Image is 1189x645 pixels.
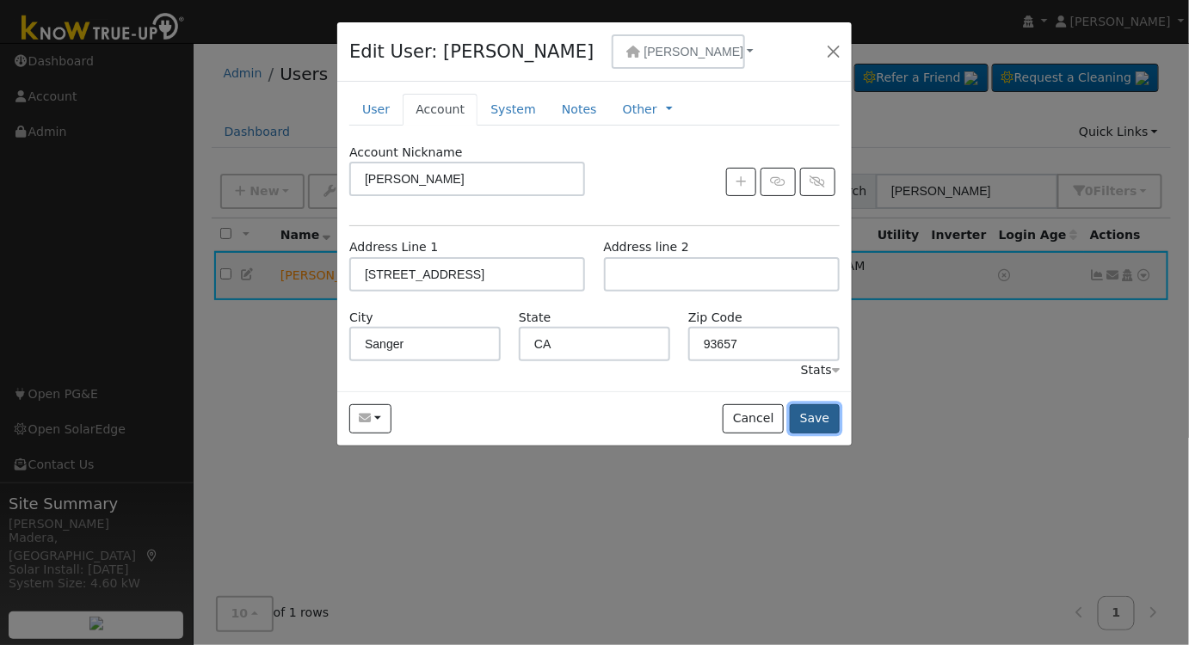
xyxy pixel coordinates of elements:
[549,94,610,126] a: Notes
[801,361,840,379] div: Stats
[612,34,745,69] button: [PERSON_NAME]
[519,309,551,327] label: State
[604,238,689,256] label: Address line 2
[349,144,463,162] label: Account Nickname
[349,94,403,126] a: User
[723,404,784,433] button: Cancel
[477,94,549,126] a: System
[726,168,756,197] button: Create New Account
[800,168,835,197] button: Unlink Account
[644,45,744,58] span: [PERSON_NAME]
[790,404,840,433] button: Save
[623,101,657,119] a: Other
[688,309,742,327] label: Zip Code
[349,38,594,65] h4: Edit User: [PERSON_NAME]
[349,404,391,433] button: sherylwinn@gmail.com
[403,94,477,126] a: Account
[349,238,438,256] label: Address Line 1
[349,309,373,327] label: City
[761,168,796,197] button: Link Account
